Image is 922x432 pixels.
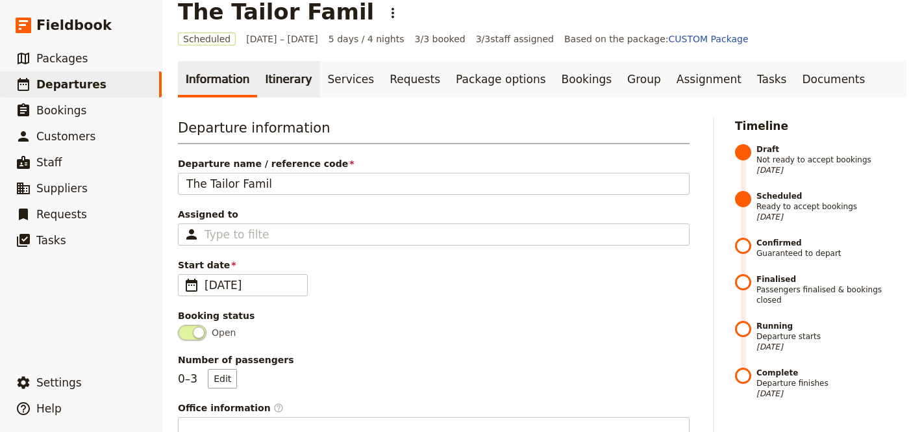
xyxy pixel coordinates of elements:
[205,277,299,293] span: [DATE]
[329,32,405,45] span: 5 days / 4 nights
[756,212,906,222] span: [DATE]
[257,61,319,97] a: Itinerary
[448,61,553,97] a: Package options
[382,61,448,97] a: Requests
[756,274,906,305] span: Passengers finalised & bookings closed
[756,388,906,399] span: [DATE]
[36,208,87,221] span: Requests
[212,326,236,339] span: Open
[476,32,554,45] span: 3 / 3 staff assigned
[178,173,690,195] input: Departure name / reference code
[36,376,82,389] span: Settings
[554,61,619,97] a: Bookings
[36,16,112,35] span: Fieldbook
[273,403,284,413] span: ​
[178,118,690,144] h3: Departure information
[749,61,795,97] a: Tasks
[178,309,690,322] div: Booking status
[756,368,906,378] strong: Complete
[415,32,466,45] span: 3/3 booked
[205,227,269,242] input: Assigned to
[669,61,749,97] a: Assignment
[178,208,690,221] span: Assigned to
[756,274,906,285] strong: Finalised
[36,182,88,195] span: Suppliers
[36,402,62,415] span: Help
[178,369,237,388] p: 0 – 3
[382,2,404,24] button: Actions
[36,52,88,65] span: Packages
[794,61,873,97] a: Documents
[756,165,906,175] span: [DATE]
[36,156,62,169] span: Staff
[756,238,906,259] span: Guaranteed to depart
[178,32,236,45] span: Scheduled
[735,118,906,134] h2: Timeline
[756,191,906,222] span: Ready to accept bookings
[178,157,690,170] span: Departure name / reference code
[564,32,749,45] span: Based on the package:
[36,104,86,117] span: Bookings
[756,368,906,399] span: Departure finishes
[669,34,749,44] a: CUSTOM Package
[756,238,906,248] strong: Confirmed
[178,401,690,414] span: Office information
[320,61,382,97] a: Services
[756,144,906,155] strong: Draft
[756,321,906,352] span: Departure starts
[756,342,906,352] span: [DATE]
[756,191,906,201] strong: Scheduled
[246,32,318,45] span: [DATE] – [DATE]
[36,130,95,143] span: Customers
[756,144,906,175] span: Not ready to accept bookings
[178,61,257,97] a: Information
[36,78,106,91] span: Departures
[184,277,199,293] span: ​
[36,234,66,247] span: Tasks
[756,321,906,331] strong: Running
[178,259,690,272] span: Start date
[208,369,237,388] button: Number of passengers0–3
[178,353,690,366] span: Number of passengers
[619,61,669,97] a: Group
